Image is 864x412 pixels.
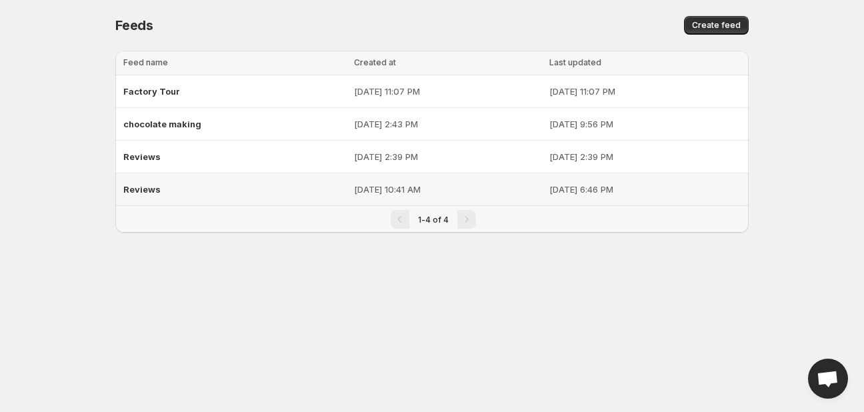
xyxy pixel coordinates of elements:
div: Open chat [808,359,848,399]
p: [DATE] 9:56 PM [549,117,741,131]
span: Reviews [123,184,161,195]
p: [DATE] 6:46 PM [549,183,741,196]
span: 1-4 of 4 [418,215,449,225]
span: Last updated [549,57,601,67]
p: [DATE] 2:43 PM [354,117,541,131]
span: Created at [354,57,396,67]
p: [DATE] 10:41 AM [354,183,541,196]
span: Factory Tour [123,86,180,97]
p: [DATE] 11:07 PM [549,85,741,98]
button: Create feed [684,16,749,35]
span: Create feed [692,20,741,31]
span: Reviews [123,151,161,162]
p: [DATE] 2:39 PM [549,150,741,163]
p: [DATE] 2:39 PM [354,150,541,163]
p: [DATE] 11:07 PM [354,85,541,98]
span: chocolate making [123,119,201,129]
span: Feeds [115,17,153,33]
nav: Pagination [115,205,749,233]
span: Feed name [123,57,168,67]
